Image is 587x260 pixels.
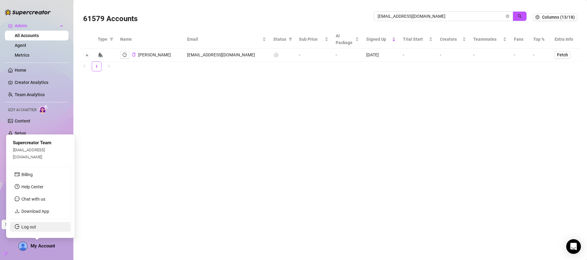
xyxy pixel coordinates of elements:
[506,14,509,18] button: close-circle
[15,43,26,48] a: Agent
[566,239,581,254] div: Open Intercom Messenger
[551,30,581,49] th: Extra Info
[183,49,270,62] td: [EMAIL_ADDRESS][DOMAIN_NAME]
[436,49,470,62] td: -
[403,36,428,43] span: Trial Start
[530,30,551,49] th: Top %
[555,51,570,58] button: Fetch
[399,49,436,62] td: -
[21,197,45,202] span: Chat with us
[132,53,136,57] button: Copy Account UID
[273,36,286,43] span: Status
[510,30,530,49] th: Fans
[132,53,136,57] span: copy
[13,140,51,145] span: Supercreator Team
[15,119,30,123] a: Content
[273,52,279,57] span: ⚪
[363,30,400,49] th: Signed Up
[8,23,13,28] span: crown
[399,30,436,49] th: Trial Start
[510,49,530,62] td: -
[3,251,7,256] span: build
[332,30,363,49] th: AI Package
[332,49,363,62] td: -
[110,37,113,41] span: filter
[21,224,36,229] a: Log out
[79,62,89,71] button: left
[295,30,332,49] th: Sub Price
[470,30,510,49] th: Teammates
[15,68,26,73] a: Home
[21,172,33,177] a: Billing
[138,52,171,57] span: [PERSON_NAME]
[287,35,293,44] span: filter
[104,62,114,71] button: right
[21,184,43,189] a: Help Center
[15,21,58,31] span: Admin
[19,242,27,251] img: AD_cMMTxCeTpmN1d5MnKJ1j-_uXZCpTKapSSqNGg4PyXtR_tCW7gZXTNmFz2tpVv9LSyNV7ff1CaS4f4q0HLYKULQOwoM5GQR...
[92,62,101,71] a: 1
[92,62,102,71] li: 1
[542,15,575,20] span: Columns (13/18)
[107,64,111,68] span: right
[535,15,540,19] span: setting
[15,33,39,38] a: All Accounts
[13,148,45,159] span: [EMAIL_ADDRESS][DOMAIN_NAME]
[436,30,470,49] th: Creators
[79,62,89,71] li: Previous Page
[123,53,127,57] span: logout
[104,62,114,71] li: Next Page
[336,32,354,46] span: AI Package
[530,49,551,62] td: -
[295,49,332,62] td: -
[15,131,26,136] a: Setup
[299,36,323,43] span: Sub Price
[10,222,71,232] li: Log out
[120,51,129,58] button: logout
[473,36,502,43] span: Teammates
[21,209,49,214] a: Download App
[98,51,103,58] div: 🦍
[366,36,391,43] span: Signed Up
[533,13,577,21] button: Columns (13/18)
[116,30,183,49] th: Name
[8,107,36,113] span: Izzy AI Chatter
[440,36,461,43] span: Creators
[15,77,64,87] a: Creator Analytics
[84,53,89,58] button: Expand row
[187,36,261,43] span: Email
[557,52,568,57] span: Fetch
[5,220,59,229] span: Supercreator Team
[378,13,504,20] input: Search by UID / Name / Email / Creator Username
[83,14,138,24] h3: 61579 Accounts
[10,170,71,179] li: Billing
[15,92,45,97] a: Team Analytics
[15,53,29,58] a: Metrics
[518,14,522,18] span: search
[109,35,115,44] span: filter
[5,9,51,15] img: logo-BBDzfeDw.svg
[39,105,48,114] img: AI Chatter
[83,64,86,68] span: left
[289,37,292,41] span: filter
[183,30,270,49] th: Email
[363,49,400,62] td: [DATE]
[473,52,474,57] span: -
[98,36,107,43] span: Type
[15,196,20,201] span: message
[31,243,55,249] span: My Account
